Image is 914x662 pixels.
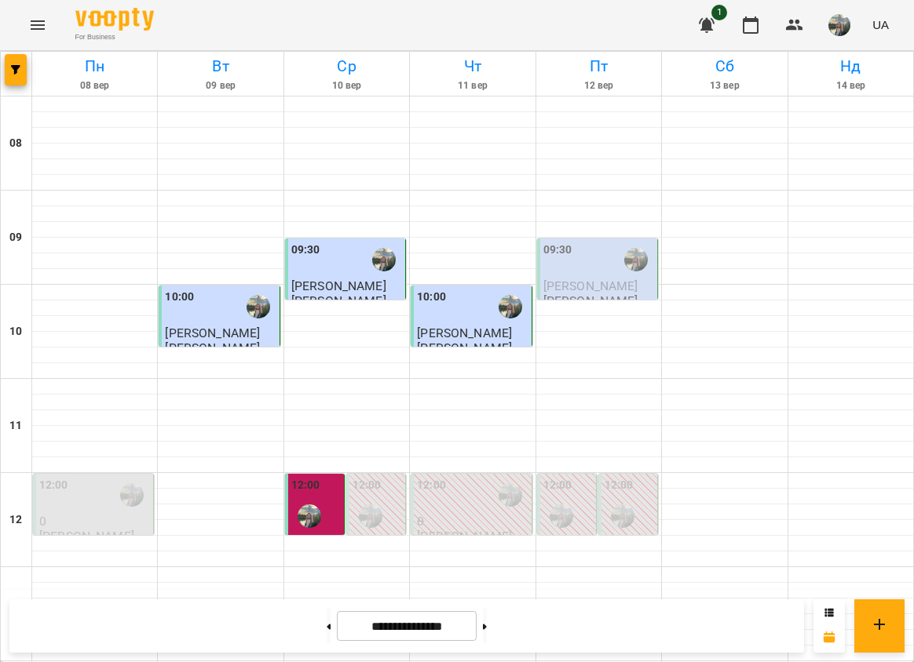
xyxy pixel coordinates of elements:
[664,78,784,93] h6: 13 вер
[247,295,270,318] img: Софія Вітте
[611,504,634,528] img: Софія Вітте
[287,78,407,93] h6: 10 вер
[417,289,446,306] label: 10:00
[39,477,68,494] label: 12:00
[160,78,280,93] h6: 09 вер
[417,529,528,557] p: [PERSON_NAME] - парний урок 45 хв
[412,54,532,78] h6: Чт
[39,515,150,528] p: 0
[499,295,522,318] img: Софія Вітте
[165,341,260,355] p: [PERSON_NAME]
[417,477,446,494] label: 12:00
[359,504,382,528] img: Софія Вітте
[39,529,150,557] p: [PERSON_NAME] - парний урок 45 хв
[291,278,386,293] span: [PERSON_NAME]
[165,289,194,306] label: 10:00
[19,6,57,44] button: Menu
[35,54,155,78] h6: Пн
[353,477,382,494] label: 12:00
[9,135,22,152] h6: 08
[791,78,911,93] h6: 14 вер
[711,5,727,20] span: 1
[412,78,532,93] h6: 11 вер
[9,417,22,435] h6: 11
[791,54,911,78] h6: Нд
[543,242,572,259] label: 09:30
[539,78,659,93] h6: 12 вер
[9,323,22,340] h6: 10
[298,504,321,528] img: Софія Вітте
[120,483,144,507] img: Софія Вітте
[828,14,850,36] img: 3ee4fd3f6459422412234092ea5b7c8e.jpg
[75,8,154,31] img: Voopty Logo
[872,16,889,33] span: UA
[624,248,648,271] img: Софія Вітте
[165,326,260,340] span: [PERSON_NAME]
[417,326,512,340] span: [PERSON_NAME]
[291,242,320,259] label: 09:30
[9,229,22,246] h6: 09
[160,54,280,78] h6: Вт
[543,278,638,293] span: [PERSON_NAME]
[417,515,528,528] p: 0
[372,248,396,271] img: Софія Вітте
[291,477,320,494] label: 12:00
[664,54,784,78] h6: Сб
[35,78,155,93] h6: 08 вер
[499,483,522,507] img: Софія Вітте
[866,10,895,39] button: UA
[543,477,572,494] label: 12:00
[9,511,22,529] h6: 12
[543,294,638,307] p: [PERSON_NAME]
[291,294,386,307] p: [PERSON_NAME]
[605,477,634,494] label: 12:00
[539,54,659,78] h6: Пт
[417,341,512,355] p: [PERSON_NAME]
[550,504,573,528] img: Софія Вітте
[287,54,407,78] h6: Ср
[75,32,154,42] span: For Business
